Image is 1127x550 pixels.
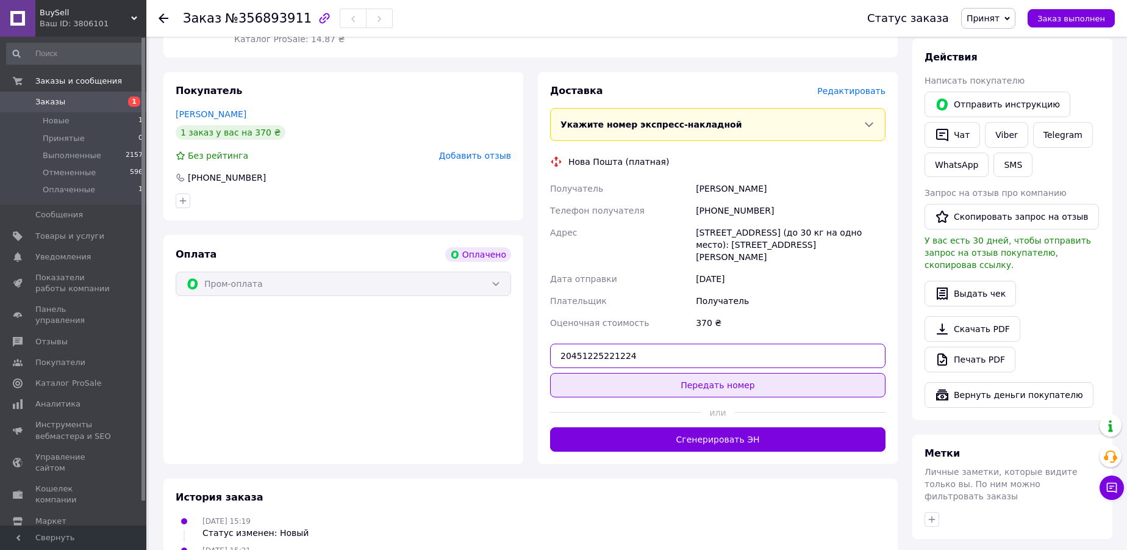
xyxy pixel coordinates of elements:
[35,336,68,347] span: Отзывы
[138,133,143,144] span: 0
[138,115,143,126] span: 1
[43,167,96,178] span: Отмененные
[925,122,980,148] button: Чат
[445,247,511,262] div: Оплачено
[35,516,66,527] span: Маркет
[35,399,80,410] span: Аналитика
[550,206,645,215] span: Телефон получателя
[439,151,511,161] span: Добавить отзыв
[1033,122,1093,148] a: Telegram
[126,150,143,161] span: 2157
[35,357,85,368] span: Покупатели
[35,452,113,474] span: Управление сайтом
[925,382,1093,408] button: Вернуть деньги покупателю
[550,318,649,328] span: Оценочная стоимость
[35,251,91,262] span: Уведомления
[43,133,85,144] span: Принятые
[35,419,113,441] span: Инструменты вебмастера и SEO
[43,184,95,195] span: Оплаченные
[183,11,221,26] span: Заказ
[225,11,312,26] span: №356893911
[176,491,263,503] span: История заказа
[128,96,140,107] span: 1
[693,312,888,334] div: 370 ₴
[693,178,888,200] div: [PERSON_NAME]
[176,85,242,96] span: Покупатель
[187,172,267,184] div: [PHONE_NUMBER]
[693,200,888,222] div: [PHONE_NUMBER]
[202,527,309,539] div: Статус изменен: Новый
[130,167,143,178] span: 596
[1100,476,1124,500] button: Чат с покупателем
[35,378,101,389] span: Каталог ProSale
[550,85,603,96] span: Доставка
[35,76,122,87] span: Заказы и сообщения
[1028,9,1115,27] button: Заказ выполнен
[925,447,960,459] span: Метки
[550,184,603,194] span: Получатель
[40,18,146,29] div: Ваш ID: 3806101
[925,236,1091,270] span: У вас есть 30 дней, чтобы отправить запрос на отзыв покупателю, скопировав ссылку.
[6,43,144,65] input: Поиск
[35,272,113,294] span: Показатели работы компании
[985,122,1028,148] a: Viber
[550,296,607,306] span: Плательщик
[550,373,885,397] button: Передать номер
[35,483,113,505] span: Кошелек компании
[35,96,65,107] span: Заказы
[550,344,885,368] input: Номер экспресс-накладной
[701,407,735,419] span: или
[993,153,1032,177] button: SMS
[565,156,672,168] div: Нова Пошта (платная)
[560,120,742,129] span: Укажите номер экспресс-накладной
[35,209,83,220] span: Сообщения
[925,153,989,177] a: WhatsApp
[925,204,1099,230] button: Скопировать запрос на отзыв
[925,281,1016,306] button: Выдать чек
[550,228,577,237] span: Адрес
[925,347,1015,372] a: Печать PDF
[176,125,285,140] div: 1 заказ у вас на 370 ₴
[43,150,101,161] span: Выполненные
[925,76,1025,85] span: Написать покупателю
[43,115,70,126] span: Новые
[159,12,168,24] div: Вернуться назад
[693,222,888,268] div: [STREET_ADDRESS] (до 30 кг на одно место): [STREET_ADDRESS][PERSON_NAME]
[925,92,1070,117] button: Отправить инструкцию
[693,268,888,290] div: [DATE]
[867,12,949,24] div: Статус заказа
[550,274,617,284] span: Дата отправки
[925,316,1020,342] a: Скачать PDF
[925,188,1067,198] span: Запрос на отзыв про компанию
[188,151,248,161] span: Без рейтинга
[1037,14,1105,23] span: Заказ выполнен
[693,290,888,312] div: Получатель
[550,427,885,452] button: Сгенерировать ЭН
[202,517,251,526] span: [DATE] 15:19
[967,13,1000,23] span: Принят
[35,304,113,326] span: Панель управления
[138,184,143,195] span: 1
[925,51,978,63] span: Действия
[176,248,216,260] span: Оплата
[35,231,104,242] span: Товары и услуги
[234,34,345,44] span: Каталог ProSale: 14.87 ₴
[176,109,246,119] a: [PERSON_NAME]
[40,7,131,18] span: BuySell
[817,86,885,96] span: Редактировать
[925,467,1078,501] span: Личные заметки, которые видите только вы. По ним можно фильтровать заказы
